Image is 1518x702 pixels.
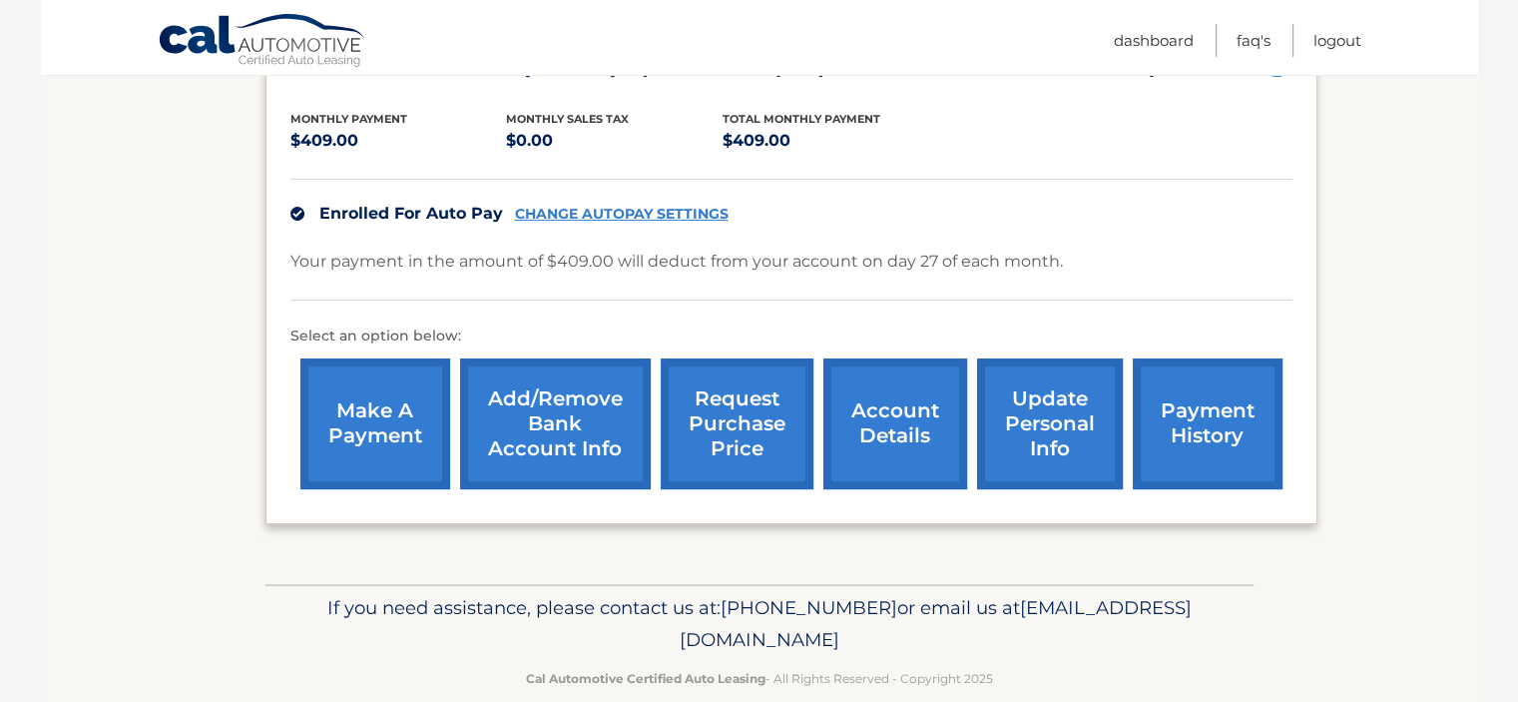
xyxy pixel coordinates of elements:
[823,358,967,489] a: account details
[506,127,723,155] p: $0.00
[515,206,729,223] a: CHANGE AUTOPAY SETTINGS
[460,358,651,489] a: Add/Remove bank account info
[300,358,450,489] a: make a payment
[290,207,304,221] img: check.svg
[723,127,939,155] p: $409.00
[1133,358,1282,489] a: payment history
[290,112,407,126] span: Monthly Payment
[1313,24,1361,57] a: Logout
[1114,24,1194,57] a: Dashboard
[278,592,1241,656] p: If you need assistance, please contact us at: or email us at
[506,112,629,126] span: Monthly sales Tax
[290,248,1063,276] p: Your payment in the amount of $409.00 will deduct from your account on day 27 of each month.
[526,671,765,686] strong: Cal Automotive Certified Auto Leasing
[723,112,880,126] span: Total Monthly Payment
[290,127,507,155] p: $409.00
[1237,24,1270,57] a: FAQ's
[158,13,367,71] a: Cal Automotive
[319,204,503,223] span: Enrolled For Auto Pay
[721,596,897,619] span: [PHONE_NUMBER]
[977,358,1123,489] a: update personal info
[661,358,813,489] a: request purchase price
[290,325,1292,349] p: Select an option below:
[278,668,1241,689] p: - All Rights Reserved - Copyright 2025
